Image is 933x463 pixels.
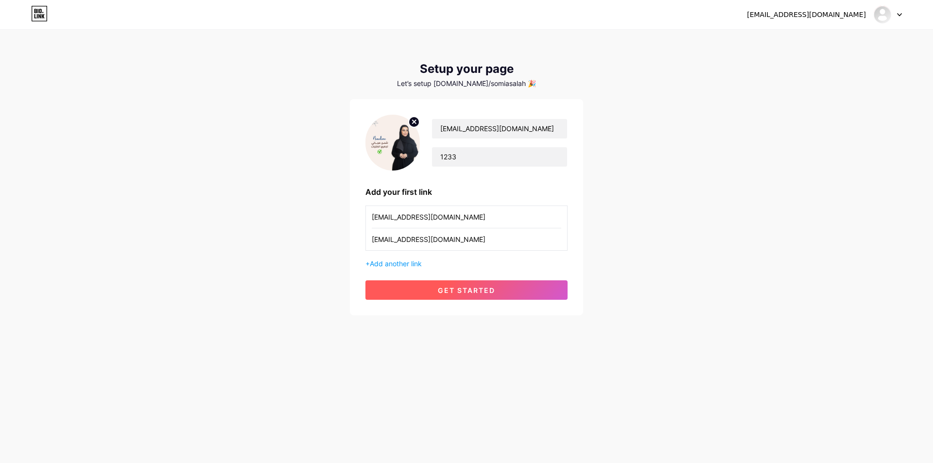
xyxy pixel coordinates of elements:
input: Link name (My Instagram) [372,206,561,228]
div: + [365,258,568,269]
span: get started [438,286,495,294]
div: Add your first link [365,186,568,198]
button: get started [365,280,568,300]
div: [EMAIL_ADDRESS][DOMAIN_NAME] [747,10,866,20]
input: bio [432,147,567,167]
img: somiasalah [873,5,892,24]
img: profile pic [365,115,420,171]
div: Let’s setup [DOMAIN_NAME]/somiasalah 🎉 [350,80,583,87]
input: Your name [432,119,567,138]
span: Add another link [370,259,422,268]
div: Setup your page [350,62,583,76]
input: URL (https://instagram.com/yourname) [372,228,561,250]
